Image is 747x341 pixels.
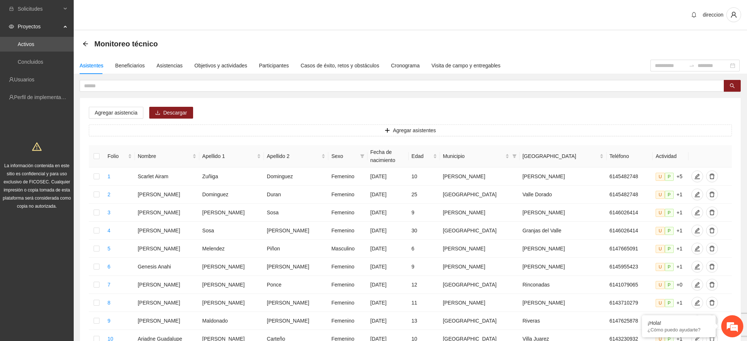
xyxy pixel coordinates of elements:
span: delete [706,210,718,215]
span: to [689,63,695,68]
button: edit [691,279,703,291]
th: Apellido 2 [264,145,328,168]
button: delete [706,225,718,236]
span: edit [692,246,703,252]
td: [PERSON_NAME] [135,204,199,222]
span: Apellido 1 [202,152,255,160]
td: Femenino [328,222,367,240]
td: +0 [653,276,688,294]
td: 9 [409,204,440,222]
span: Folio [108,152,126,160]
span: inbox [9,6,14,11]
span: Sexo [331,152,357,160]
td: Scarlet Airam [135,168,199,186]
td: [PERSON_NAME] [440,240,520,258]
span: edit [692,210,703,215]
td: Zuñiga [199,168,264,186]
button: edit [691,189,703,200]
td: 11 [409,294,440,312]
td: [PERSON_NAME] [135,276,199,294]
td: [GEOGRAPHIC_DATA] [440,186,520,204]
span: delete [706,246,718,252]
td: Granjas del Valle [520,222,607,240]
td: Dominguez [264,168,328,186]
span: delete [706,264,718,270]
span: edit [692,191,703,197]
p: ¿Cómo puedo ayudarte? [647,327,710,333]
span: edit [692,264,703,270]
td: +1 [653,222,688,240]
td: [DATE] [367,168,409,186]
span: edit [692,300,703,306]
th: Teléfono [607,145,653,168]
span: delete [706,228,718,233]
td: Femenino [328,186,367,204]
td: [GEOGRAPHIC_DATA] [440,276,520,294]
td: [PERSON_NAME] [264,222,328,240]
span: Edad [412,152,432,160]
td: [PERSON_NAME] [199,258,264,276]
span: U [656,245,665,253]
span: delete [706,282,718,288]
td: [DATE] [367,258,409,276]
span: P [665,227,674,235]
td: 25 [409,186,440,204]
button: edit [691,225,703,236]
button: Agregar asistencia [89,107,143,119]
span: delete [706,300,718,306]
td: Melendez [199,240,264,258]
th: Actividad [653,145,688,168]
a: 9 [108,318,111,324]
button: delete [706,315,718,327]
td: 12 [409,276,440,294]
td: [PERSON_NAME] [440,294,520,312]
span: U [656,173,665,181]
td: [PERSON_NAME] [135,186,199,204]
td: [DATE] [367,276,409,294]
td: Femenino [328,276,367,294]
td: Femenino [328,204,367,222]
td: [PERSON_NAME] [199,276,264,294]
a: 4 [108,228,111,233]
td: Femenino [328,294,367,312]
td: [DATE] [367,240,409,258]
td: Rinconadas [520,276,607,294]
span: Municipio [443,152,504,160]
td: +5 [653,168,688,186]
span: U [656,281,665,289]
div: Asistentes [80,61,104,70]
div: Back [83,41,88,47]
a: 5 [108,246,111,252]
td: Dominguez [199,186,264,204]
span: search [730,83,735,89]
td: 6 [409,240,440,258]
td: 6147665091 [607,240,653,258]
button: edit [691,170,703,182]
span: user [727,11,741,18]
span: P [665,191,674,199]
div: Beneficiarios [115,61,145,70]
th: Edad [409,145,440,168]
td: Masculino [328,240,367,258]
td: [DATE] [367,294,409,312]
th: Folio [105,145,135,168]
span: Agregar asistentes [393,126,436,134]
a: Perfil de implementadora [14,94,71,100]
span: P [665,263,674,271]
th: Municipio [440,145,520,168]
a: Activos [18,41,34,47]
td: Femenino [328,258,367,276]
span: direccion [703,12,723,18]
div: Asistencias [157,61,183,70]
span: arrow-left [83,41,88,47]
td: Femenino [328,168,367,186]
td: [DATE] [367,186,409,204]
td: [PERSON_NAME] [135,240,199,258]
td: [PERSON_NAME] [520,240,607,258]
td: [PERSON_NAME] [135,222,199,240]
span: edit [692,228,703,233]
span: P [665,173,674,181]
a: 7 [108,282,111,288]
td: [GEOGRAPHIC_DATA] [440,222,520,240]
span: filter [511,151,518,162]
